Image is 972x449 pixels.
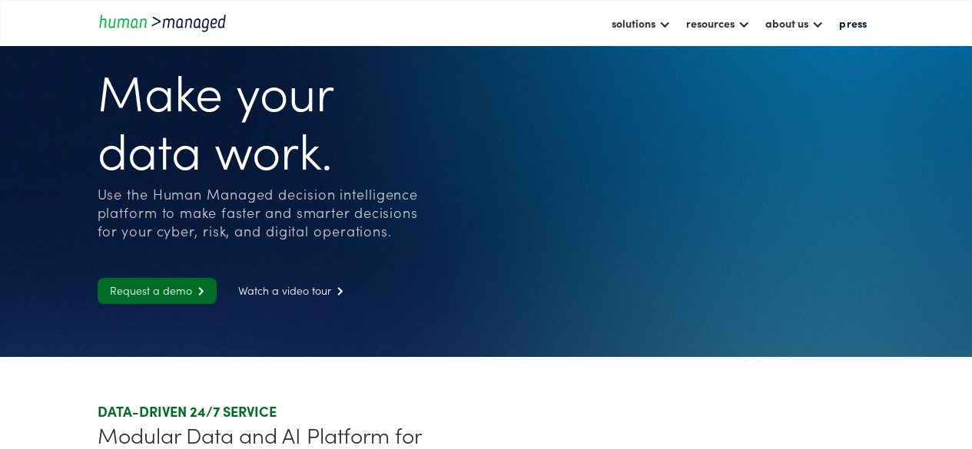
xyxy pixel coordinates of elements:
span:  [331,286,343,296]
a: Request a demo [98,278,217,304]
div: Use the Human Managed decision intelligence platform to make faster and smarter decisions for you... [98,185,432,240]
h1: Make your data work. [98,61,432,177]
span:  [192,286,204,296]
a: Watch a video tour [226,278,356,304]
div: about us [765,14,808,32]
div: resources [686,14,735,32]
div: solutions [612,14,655,32]
div: DATA-DRIVEN 24/7 SERVICE [98,402,480,421]
a: press [831,10,874,36]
